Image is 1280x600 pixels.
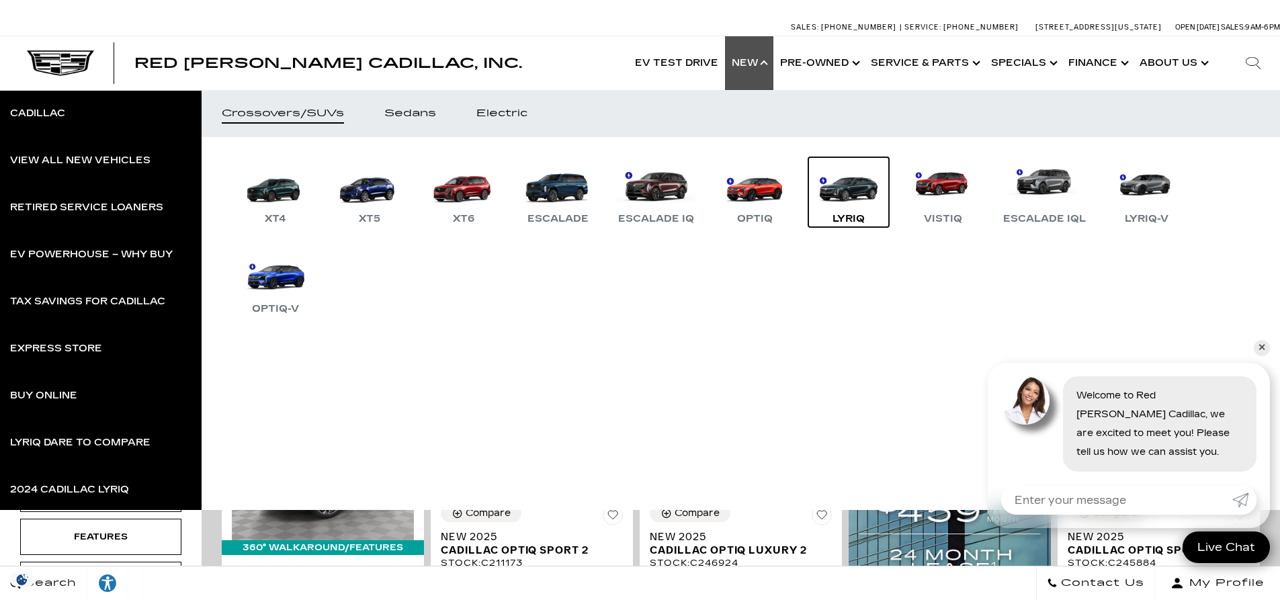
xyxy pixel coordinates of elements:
[611,211,701,227] div: Escalade IQ
[1133,36,1213,90] a: About Us
[808,157,889,227] a: LYRIQ
[1184,574,1265,593] span: My Profile
[441,544,613,557] span: Cadillac OPTIQ Sport 2
[20,562,181,598] div: FueltypeFueltype
[650,557,832,569] div: Stock : C246924
[1183,531,1270,563] a: Live Chat
[1118,211,1175,227] div: LYRIQ-V
[235,157,316,227] a: XT4
[21,574,77,593] span: Search
[521,211,595,227] div: Escalade
[87,573,128,593] div: Explore your accessibility options
[441,530,613,544] span: New 2025
[10,297,165,306] div: Tax Savings for Cadillac
[773,36,864,90] a: Pre-Owned
[1226,36,1280,90] div: Search
[826,211,871,227] div: LYRIQ
[329,157,410,227] a: XT5
[650,544,822,557] span: Cadillac OPTIQ Luxury 2
[446,211,481,227] div: XT6
[27,50,94,76] img: Cadillac Dark Logo with Cadillac White Text
[904,23,941,32] span: Service:
[134,55,522,71] span: Red [PERSON_NAME] Cadillac, Inc.
[996,211,1093,227] div: Escalade IQL
[10,109,65,118] div: Cadillac
[10,344,102,353] div: Express Store
[1245,23,1280,32] span: 9 AM-6 PM
[10,438,151,447] div: LYRIQ Dare to Compare
[1221,23,1245,32] span: Sales:
[202,90,364,137] a: Crossovers/SUVs
[10,250,173,259] div: EV Powerhouse – Why Buy
[1191,540,1262,555] span: Live Chat
[476,109,527,118] div: Electric
[791,24,900,31] a: Sales: [PHONE_NUMBER]
[222,109,344,118] div: Crossovers/SUVs
[650,530,832,557] a: New 2025Cadillac OPTIQ Luxury 2
[1063,376,1256,472] div: Welcome to Red [PERSON_NAME] Cadillac, we are excited to meet you! Please tell us how we can assi...
[1175,23,1220,32] span: Open [DATE]
[821,23,896,32] span: [PHONE_NUMBER]
[10,391,77,400] div: Buy Online
[1001,376,1050,425] img: Agent profile photo
[675,507,720,519] div: Compare
[714,157,795,227] a: OPTIQ
[900,24,1022,31] a: Service: [PHONE_NUMBER]
[1068,530,1240,544] span: New 2025
[222,540,424,555] div: 360° WalkAround/Features
[791,23,819,32] span: Sales:
[812,505,832,530] button: Save Vehicle
[1068,530,1250,557] a: New 2025Cadillac OPTIQ Sport 2
[917,211,969,227] div: VISTIQ
[456,90,548,137] a: Electric
[384,109,436,118] div: Sedans
[864,36,984,90] a: Service & Parts
[984,36,1062,90] a: Specials
[650,505,730,522] button: Compare Vehicle
[1232,485,1256,515] a: Submit
[134,56,522,70] a: Red [PERSON_NAME] Cadillac, Inc.
[996,157,1093,227] a: Escalade IQL
[10,203,163,212] div: Retired Service Loaners
[517,157,598,227] a: Escalade
[258,211,293,227] div: XT4
[67,529,134,544] div: Features
[1036,566,1155,600] a: Contact Us
[7,572,38,587] section: Click to Open Cookie Consent Modal
[245,301,306,317] div: OPTIQ-V
[628,36,725,90] a: EV Test Drive
[943,23,1019,32] span: [PHONE_NUMBER]
[441,557,623,569] div: Stock : C211173
[1035,23,1162,32] a: [STREET_ADDRESS][US_STATE]
[603,505,623,530] button: Save Vehicle
[20,519,181,555] div: FeaturesFeatures
[1106,157,1187,227] a: LYRIQ-V
[1068,557,1250,569] div: Stock : C245884
[650,530,822,544] span: New 2025
[1155,566,1280,600] button: Open user profile menu
[10,156,151,165] div: View All New Vehicles
[352,211,387,227] div: XT5
[725,36,773,90] a: New
[87,566,128,600] a: Explore your accessibility options
[1001,485,1232,515] input: Enter your message
[466,507,511,519] div: Compare
[235,247,316,317] a: OPTIQ-V
[611,157,701,227] a: Escalade IQ
[902,157,983,227] a: VISTIQ
[730,211,779,227] div: OPTIQ
[441,530,623,557] a: New 2025Cadillac OPTIQ Sport 2
[1062,36,1133,90] a: Finance
[364,90,456,137] a: Sedans
[423,157,504,227] a: XT6
[7,572,38,587] img: Opt-Out Icon
[441,505,521,522] button: Compare Vehicle
[1058,574,1144,593] span: Contact Us
[1068,544,1240,557] span: Cadillac OPTIQ Sport 2
[10,485,129,495] div: 2024 Cadillac LYRIQ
